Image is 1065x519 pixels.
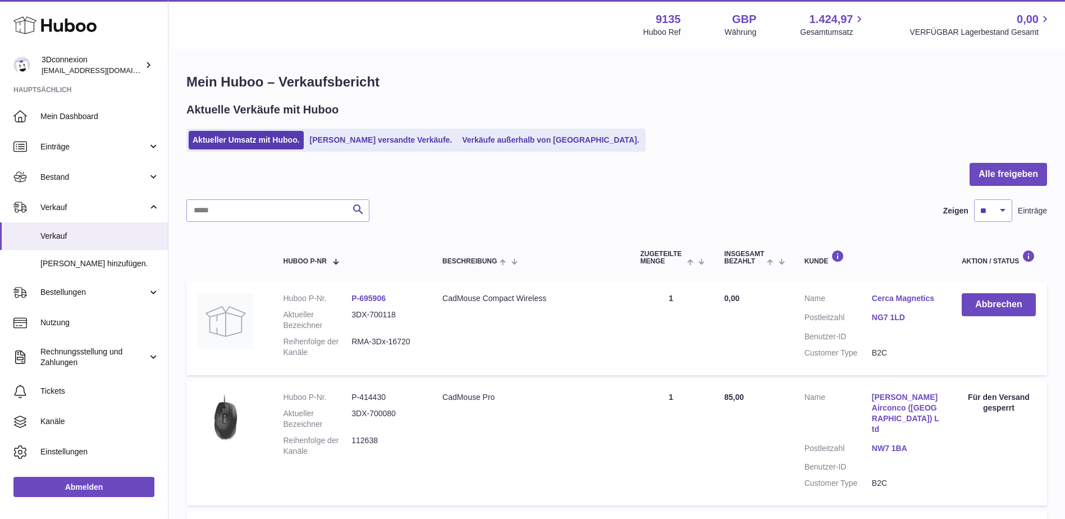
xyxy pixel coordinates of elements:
dt: Aktueller Bezeichner [283,309,351,331]
button: Abbrechen [962,293,1036,316]
div: CadMouse Compact Wireless [442,293,618,304]
span: Bestellungen [40,287,148,298]
dt: Huboo P-Nr. [283,392,351,403]
span: VERFÜGBAR Lagerbestand Gesamt [909,27,1052,38]
a: Aktueller Umsatz mit Huboo. [189,131,304,149]
dt: Huboo P-Nr. [283,293,351,304]
span: Tickets [40,386,159,397]
strong: GBP [732,12,756,27]
span: ZUGETEILTE Menge [641,251,684,265]
a: NW7 1BA [872,443,939,454]
span: Bestand [40,172,148,183]
dt: Benutzer-ID [805,462,872,472]
div: Kunde [805,250,939,265]
div: CadMouse Pro [442,392,618,403]
a: [PERSON_NAME] versandte Verkäufe. [306,131,456,149]
td: 1 [629,282,713,375]
a: 1.424,97 Gesamtumsatz [800,12,866,38]
div: Aktion / Status [962,250,1036,265]
dt: Customer Type [805,348,872,358]
a: Abmelden [13,477,154,497]
dt: Reihenfolge der Kanäle [283,435,351,457]
span: Nutzung [40,317,159,328]
span: Gesamtumsatz [800,27,866,38]
span: [PERSON_NAME] hinzufügen. [40,258,159,269]
strong: 9135 [656,12,681,27]
label: Zeigen [943,206,968,216]
img: order_eu@3dconnexion.com [13,57,30,74]
span: Verkauf [40,231,159,242]
dd: B2C [872,478,939,489]
dd: P-414430 [351,392,420,403]
dd: 3DX-700080 [351,408,420,430]
a: Verkäufe außerhalb von [GEOGRAPHIC_DATA]. [458,131,643,149]
span: Mein Dashboard [40,111,159,122]
dd: RMA-3Dx-16720 [351,336,420,358]
dt: Benutzer-ID [805,331,872,342]
dd: B2C [872,348,939,358]
a: [PERSON_NAME] Airconco ([GEOGRAPHIC_DATA]) Ltd [872,392,939,435]
span: [EMAIL_ADDRESS][DOMAIN_NAME] [42,66,165,75]
dd: 112638 [351,435,420,457]
a: Cerca Magnetics [872,293,939,304]
dt: Name [805,293,872,307]
div: Währung [725,27,757,38]
span: Verkauf [40,202,148,213]
h2: Aktuelle Verkäufe mit Huboo [186,102,339,117]
span: Kanäle [40,416,159,427]
dd: 3DX-700118 [351,309,420,331]
dt: Reihenfolge der Kanäle [283,336,351,358]
span: Einträge [1018,206,1047,216]
dt: Customer Type [805,478,872,489]
dt: Postleitzahl [805,443,872,457]
dt: Name [805,392,872,438]
span: 0,00 [724,294,739,303]
h1: Mein Huboo – Verkaufsbericht [186,73,1047,91]
span: 85,00 [724,393,744,402]
span: Insgesamt bezahlt [724,251,764,265]
div: Huboo Ref [643,27,681,38]
img: 3Dconnexion_CadMouse-Pro.png [198,392,254,448]
span: Beschreibung [442,258,497,265]
img: no-photo.jpg [198,293,254,349]
div: Für den Versand gesperrt [962,392,1036,413]
a: P-695906 [351,294,386,303]
a: NG7 1LD [872,312,939,323]
button: Alle freigeben [970,163,1047,186]
td: 1 [629,381,713,506]
span: Einstellungen [40,447,159,457]
span: Huboo P-Nr [283,258,326,265]
span: 0,00 [1017,12,1039,27]
dt: Postleitzahl [805,312,872,326]
span: Rechnungsstellung und Zahlungen [40,347,148,368]
span: 1.424,97 [810,12,853,27]
a: 0,00 VERFÜGBAR Lagerbestand Gesamt [909,12,1052,38]
div: 3Dconnexion [42,54,143,76]
dt: Aktueller Bezeichner [283,408,351,430]
span: Einträge [40,142,148,152]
